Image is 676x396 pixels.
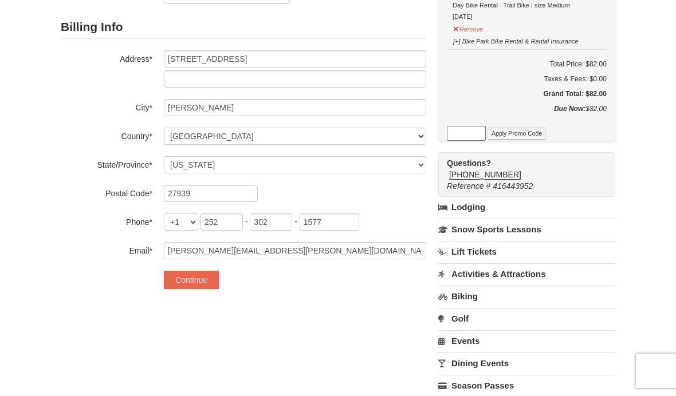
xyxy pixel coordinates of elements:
input: City [164,99,426,116]
span: 416443952 [493,181,533,191]
button: Continue [164,271,219,289]
input: xxx [201,213,243,231]
a: Events [438,330,615,351]
strong: Due Now: [554,105,585,113]
label: City* [61,99,152,113]
span: Reference # [447,181,490,191]
a: Golf [438,308,615,329]
input: xxx [250,213,292,231]
h6: Total Price: $82.00 [447,58,607,70]
a: Snow Sports Lessons [438,219,615,240]
input: Postal Code [164,185,258,202]
label: Country* [61,128,152,142]
div: $82.00 [447,103,607,126]
a: Activities & Attractions [438,263,615,284]
a: Lift Tickets [438,241,615,262]
input: Billing Info [164,50,426,68]
a: Biking [438,286,615,307]
strong: Questions? [447,159,491,168]
a: Lodging [438,197,615,217]
button: Apply Promo Code [488,127,546,140]
label: Address* [61,50,152,65]
span: - [245,217,248,226]
label: Postal Code* [61,185,152,199]
label: State/Province* [61,156,152,171]
input: xxxx [300,213,359,231]
input: Email [164,242,426,259]
h2: Billing Info [61,15,426,39]
button: Remove [453,21,484,35]
label: Email* [61,242,152,256]
div: Taxes & Fees: $0.00 [447,73,607,85]
button: [+] Bike Park Bike Rental & Rental Insurance [453,33,579,47]
a: Season Passes [438,375,615,396]
span: - [294,217,297,226]
label: Phone* [61,213,152,228]
h5: Grand Total: $82.00 [447,88,607,100]
a: Dining Events [438,353,615,374]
